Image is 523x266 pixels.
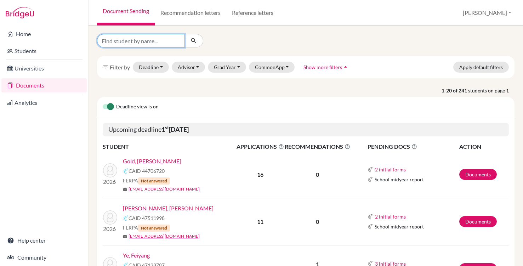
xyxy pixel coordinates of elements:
[368,142,459,151] span: PENDING DOCS
[172,62,205,73] button: Advisor
[453,62,509,73] button: Apply default filters
[138,225,170,232] span: Not answered
[129,167,165,175] span: CAID 44706720
[459,142,509,151] th: ACTION
[1,61,87,75] a: Universities
[303,64,342,70] span: Show more filters
[368,177,373,182] img: Common App logo
[116,103,159,111] span: Deadline view is on
[103,64,108,70] i: filter_list
[129,186,200,192] a: [EMAIL_ADDRESS][DOMAIN_NAME]
[123,187,127,192] span: mail
[1,78,87,92] a: Documents
[123,204,214,213] a: [PERSON_NAME], [PERSON_NAME]
[6,7,34,18] img: Bridge-U
[237,142,284,151] span: APPLICATIONS
[165,125,169,130] sup: st
[1,96,87,110] a: Analytics
[285,217,350,226] p: 0
[103,163,117,177] img: Gold, Evan
[129,233,200,239] a: [EMAIL_ADDRESS][DOMAIN_NAME]
[129,214,165,222] span: CAID 47511998
[297,62,355,73] button: Show more filtersarrow_drop_up
[257,171,263,178] b: 16
[1,27,87,41] a: Home
[375,176,424,183] span: School midyear report
[97,34,185,47] input: Find student by name...
[442,87,468,94] strong: 1-20 of 241
[459,169,497,180] a: Documents
[133,62,169,73] button: Deadline
[459,216,497,227] a: Documents
[103,210,117,225] img: Morris, Jackson
[249,62,295,73] button: CommonApp
[342,63,349,70] i: arrow_drop_up
[103,142,236,151] th: STUDENT
[123,234,127,239] span: mail
[368,167,373,172] img: Common App logo
[375,223,424,230] span: School midyear report
[285,170,350,179] p: 0
[123,177,170,185] span: FERPA
[123,251,150,260] a: Ye, Feiyang
[103,177,117,186] p: 2026
[123,168,129,174] img: Common App logo
[123,157,181,165] a: Gold, [PERSON_NAME]
[375,213,406,221] button: 2 initial forms
[1,250,87,265] a: Community
[468,87,515,94] span: students on page 1
[110,64,130,70] span: Filter by
[460,6,515,19] button: [PERSON_NAME]
[103,123,509,136] h5: Upcoming deadline
[123,224,170,232] span: FERPA
[123,215,129,221] img: Common App logo
[375,165,406,174] button: 2 initial forms
[161,125,189,133] b: 1 [DATE]
[208,62,246,73] button: Grad Year
[103,225,117,233] p: 2026
[1,44,87,58] a: Students
[285,142,350,151] span: RECOMMENDATIONS
[368,214,373,220] img: Common App logo
[368,224,373,230] img: Common App logo
[138,177,170,185] span: Not answered
[1,233,87,248] a: Help center
[257,218,263,225] b: 11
